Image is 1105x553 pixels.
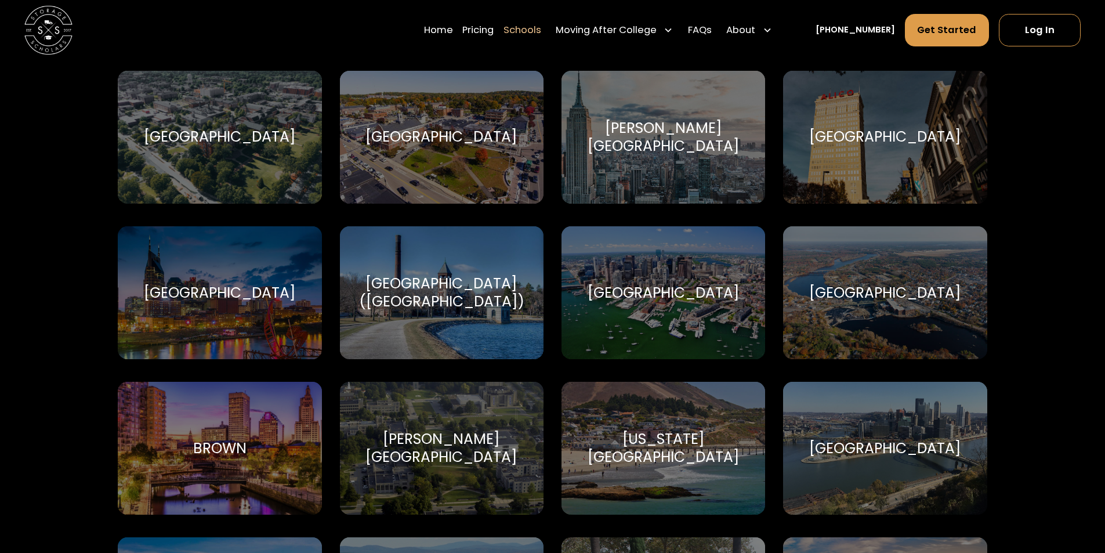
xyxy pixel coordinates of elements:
a: Go to selected school [783,71,987,204]
div: [GEOGRAPHIC_DATA] [365,128,517,146]
div: Moving After College [551,13,679,47]
a: Go to selected school [118,382,321,515]
a: Get Started [905,14,990,46]
a: Go to selected school [783,382,987,515]
div: [PERSON_NAME][GEOGRAPHIC_DATA] [576,119,751,155]
a: Go to selected school [561,71,765,204]
a: Go to selected school [783,226,987,359]
div: [GEOGRAPHIC_DATA] [809,439,961,457]
a: Home [424,13,453,47]
a: Go to selected school [561,226,765,359]
div: [GEOGRAPHIC_DATA] [588,284,740,302]
div: [GEOGRAPHIC_DATA] [809,284,961,302]
div: [US_STATE][GEOGRAPHIC_DATA] [576,430,751,466]
div: [GEOGRAPHIC_DATA] [809,128,961,146]
a: Go to selected school [118,226,321,359]
a: Log In [999,14,1081,46]
a: Schools [503,13,541,47]
div: Brown [193,439,247,457]
div: [GEOGRAPHIC_DATA] ([GEOGRAPHIC_DATA]) [354,274,529,310]
a: Go to selected school [561,382,765,515]
div: About [726,23,755,38]
div: [GEOGRAPHIC_DATA] [144,128,296,146]
a: Go to selected school [340,71,544,204]
div: [PERSON_NAME][GEOGRAPHIC_DATA] [354,430,529,466]
div: [GEOGRAPHIC_DATA] [144,284,296,302]
a: [PHONE_NUMBER] [816,24,895,37]
div: About [722,13,777,47]
a: Go to selected school [118,71,321,204]
a: FAQs [688,13,712,47]
a: Go to selected school [340,226,544,359]
img: Storage Scholars main logo [24,6,73,54]
div: Moving After College [556,23,657,38]
a: Pricing [462,13,494,47]
a: Go to selected school [340,382,544,515]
